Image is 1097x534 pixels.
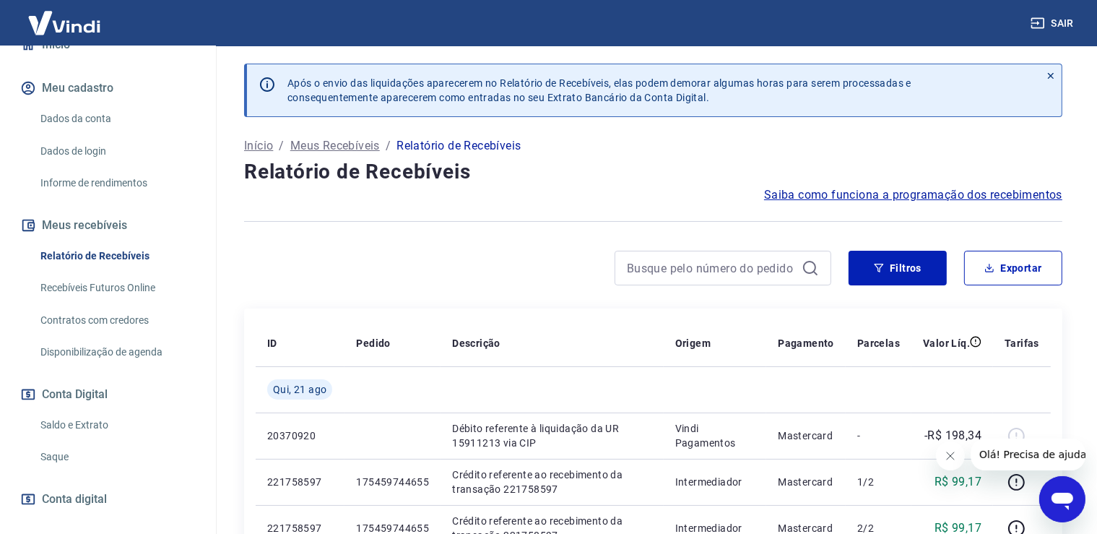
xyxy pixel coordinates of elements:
[35,137,199,166] a: Dados de login
[386,137,391,155] p: /
[42,489,107,509] span: Conta digital
[9,10,121,22] span: Olá! Precisa de ajuda?
[267,475,333,489] p: 221758597
[267,429,333,443] p: 20370920
[35,168,199,198] a: Informe de rendimentos
[279,137,284,155] p: /
[857,336,900,350] p: Parcelas
[778,429,834,443] p: Mastercard
[356,336,390,350] p: Pedido
[778,475,834,489] p: Mastercard
[452,421,652,450] p: Débito referente à liquidação da UR 15911213 via CIP
[273,382,326,397] span: Qui, 21 ago
[356,475,429,489] p: 175459744655
[778,336,834,350] p: Pagamento
[1039,476,1085,522] iframe: Botão para abrir a janela de mensagens
[287,76,911,105] p: Após o envio das liquidações aparecerem no Relatório de Recebíveis, elas podem demorar algumas ho...
[396,137,521,155] p: Relatório de Recebíveis
[244,158,1062,186] h4: Relatório de Recebíveis
[244,137,273,155] a: Início
[290,137,380,155] a: Meus Recebíveis
[924,427,981,444] p: -R$ 198,34
[627,257,796,279] input: Busque pelo número do pedido
[936,442,965,470] iframe: Fechar mensagem
[764,186,1062,204] a: Saiba como funciona a programação dos recebimentos
[35,337,199,367] a: Disponibilização de agenda
[35,104,199,134] a: Dados da conta
[17,1,111,45] img: Vindi
[17,379,199,410] button: Conta Digital
[35,273,199,303] a: Recebíveis Futuros Online
[17,483,199,515] a: Conta digital
[675,421,755,450] p: Vindi Pagamentos
[971,439,1085,470] iframe: Mensagem da empresa
[17,72,199,104] button: Meu cadastro
[935,473,981,491] p: R$ 99,17
[1028,10,1080,37] button: Sair
[452,336,500,350] p: Descrição
[857,429,900,443] p: -
[849,251,947,285] button: Filtros
[675,336,711,350] p: Origem
[35,442,199,472] a: Saque
[675,475,755,489] p: Intermediador
[17,210,199,241] button: Meus recebíveis
[267,336,277,350] p: ID
[35,306,199,335] a: Contratos com credores
[923,336,970,350] p: Valor Líq.
[857,475,900,489] p: 1/2
[452,468,652,496] p: Crédito referente ao recebimento da transação 221758597
[964,251,1062,285] button: Exportar
[1005,336,1039,350] p: Tarifas
[35,410,199,440] a: Saldo e Extrato
[35,241,199,271] a: Relatório de Recebíveis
